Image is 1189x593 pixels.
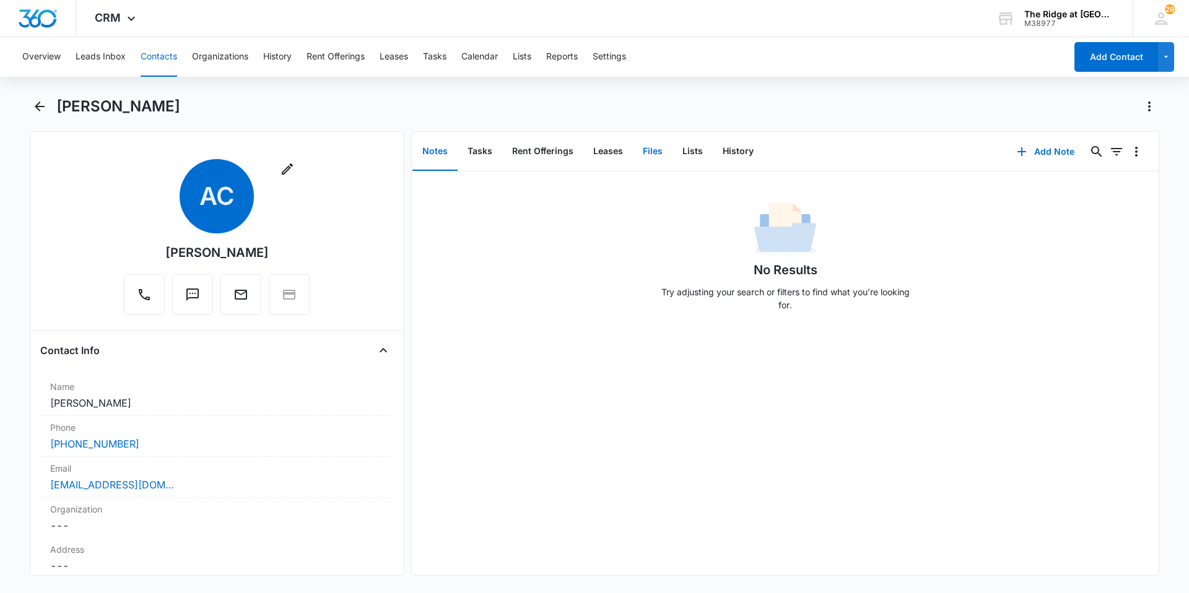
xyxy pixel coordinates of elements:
[373,340,393,360] button: Close
[1074,42,1158,72] button: Add Contact
[754,199,816,261] img: No Data
[513,37,531,77] button: Lists
[1024,19,1115,28] div: account id
[423,37,446,77] button: Tasks
[95,11,121,24] span: CRM
[165,243,269,262] div: [PERSON_NAME]
[192,37,248,77] button: Organizations
[141,37,177,77] button: Contacts
[56,97,180,116] h1: [PERSON_NAME]
[1165,4,1175,14] div: notifications count
[1107,142,1126,162] button: Filters
[40,343,100,358] h4: Contact Info
[593,37,626,77] button: Settings
[502,132,583,171] button: Rent Offerings
[50,503,383,516] label: Organization
[50,543,383,556] label: Address
[673,132,713,171] button: Lists
[380,37,408,77] button: Leases
[220,274,261,315] button: Email
[50,558,383,573] dd: ---
[50,462,383,475] label: Email
[50,518,383,533] dd: ---
[1139,97,1159,116] button: Actions
[180,159,254,233] span: AC
[50,477,174,492] a: [EMAIL_ADDRESS][DOMAIN_NAME]
[124,274,165,315] button: Call
[40,375,393,416] div: Name[PERSON_NAME]
[713,132,764,171] button: History
[40,457,393,498] div: Email[EMAIL_ADDRESS][DOMAIN_NAME]
[412,132,458,171] button: Notes
[22,37,61,77] button: Overview
[76,37,126,77] button: Leads Inbox
[307,37,365,77] button: Rent Offerings
[1004,137,1087,167] button: Add Note
[1024,9,1115,19] div: account name
[458,132,502,171] button: Tasks
[50,396,383,410] dd: [PERSON_NAME]
[172,293,213,304] a: Text
[124,293,165,304] a: Call
[30,97,49,116] button: Back
[655,285,915,311] p: Try adjusting your search or filters to find what you’re looking for.
[220,293,261,304] a: Email
[633,132,673,171] button: Files
[50,421,383,434] label: Phone
[172,274,213,315] button: Text
[40,538,393,579] div: Address---
[50,380,383,393] label: Name
[461,37,498,77] button: Calendar
[754,261,817,279] h1: No Results
[40,416,393,457] div: Phone[PHONE_NUMBER]
[583,132,633,171] button: Leases
[263,37,292,77] button: History
[1165,4,1175,14] span: 29
[546,37,578,77] button: Reports
[1087,142,1107,162] button: Search...
[50,436,139,451] a: [PHONE_NUMBER]
[40,498,393,538] div: Organization---
[1126,142,1146,162] button: Overflow Menu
